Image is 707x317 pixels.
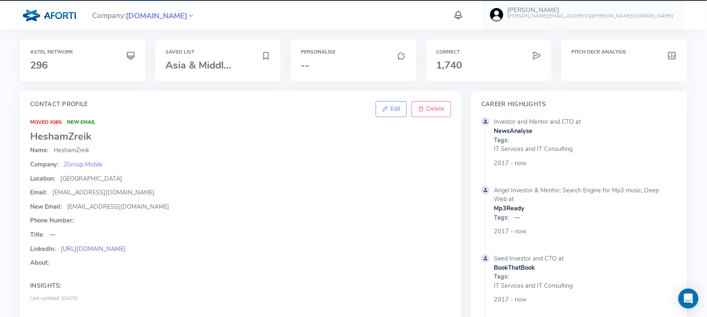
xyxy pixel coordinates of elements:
[508,7,674,14] h5: [PERSON_NAME]
[30,160,59,169] span: Company:
[30,59,48,72] span: 296
[494,204,673,213] a: Mp3Ready
[30,101,451,108] h4: Contact Profile
[494,145,673,154] span: IT Services and IT Consulting
[76,146,89,154] span: Zreik
[508,13,674,19] h6: [PERSON_NAME][EMAIL_ADDRESS][PERSON_NAME][DOMAIN_NAME]
[490,8,503,21] img: user-image
[30,245,56,253] span: LinkedIn:
[30,216,74,225] span: Phone Number:
[30,119,62,125] span: MOVED JOBS
[376,101,407,117] a: Edit
[679,289,699,309] div: Open Intercom Messenger
[412,101,451,117] a: Delete
[165,59,231,72] span: Asia & Middl...
[481,101,677,108] h4: Career Highlights
[30,174,55,183] span: Location:
[30,258,49,267] span: About:
[494,281,673,291] span: IT Services and IT Consulting
[165,49,271,55] h6: Saved List
[494,136,509,144] span: Tags:
[30,283,451,289] h4: Insights:
[494,186,673,222] div: Angel Investor & Mentor: Search Engine for Mp3 music, Deep Web at
[67,202,169,211] span: [EMAIL_ADDRESS][DOMAIN_NAME]
[60,174,122,183] span: [GEOGRAPHIC_DATA]
[301,49,406,55] h6: Personalise
[494,263,673,273] a: BookThatBook
[30,131,451,142] h3: Hesham
[572,49,677,55] h6: Pitch Deck Analysis
[64,160,103,169] a: ZGroup Mobile
[494,213,509,222] span: Tags:
[52,188,155,197] span: [EMAIL_ADDRESS][DOMAIN_NAME]
[301,59,309,72] span: --
[436,49,542,55] h6: Connect
[30,230,451,240] p: —
[494,186,673,254] div: 2017 - now
[92,8,195,22] span: Company:
[30,49,135,55] h6: Astel Network
[30,188,47,197] span: Email:
[67,119,95,125] span: NEW EMAIL
[61,245,126,253] a: [URL][DOMAIN_NAME]
[68,130,91,143] span: Zreik
[30,202,62,211] span: New Email:
[30,294,451,302] div: Last updated: [DATE]
[30,146,49,154] span: Name:
[390,105,400,113] span: Edit
[494,118,673,186] div: 2017 - now
[30,146,451,155] p: Hesham
[436,59,462,72] span: 1,740
[494,213,673,222] p: —
[126,10,187,22] span: [DOMAIN_NAME]
[494,272,509,281] span: Tags:
[494,127,673,136] a: NewsAnalyse
[494,254,673,290] div: Seed Investor and CTO at
[494,118,673,153] div: Investor and Mentor and CTO at
[30,230,44,239] span: Title:
[427,105,445,113] span: Delete
[126,10,187,20] a: [DOMAIN_NAME]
